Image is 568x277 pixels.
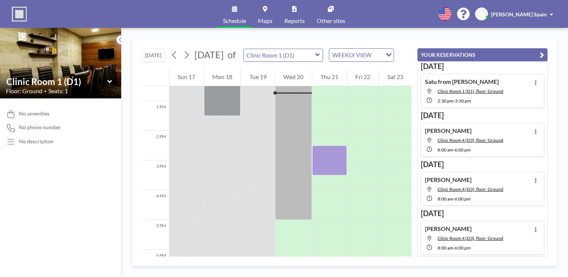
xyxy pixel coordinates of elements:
[142,190,169,220] div: 4 PM
[142,71,169,101] div: 12 PM
[347,68,379,86] div: Fri 22
[275,68,312,86] div: Wed 20
[438,235,503,241] span: Clinic Room 4 (D3), floor: Ground
[454,98,455,104] span: -
[491,11,547,17] span: [PERSON_NAME] Spain
[374,50,381,60] input: Search for option
[329,49,394,61] div: Search for option
[453,245,455,251] span: -
[455,245,471,251] span: 6:00 PM
[142,220,169,250] div: 5 PM
[142,49,165,62] button: [DATE]
[44,89,46,94] span: •
[317,18,345,24] span: Other sites
[438,186,503,192] span: Clinic Room 4 (D3), floor: Ground
[421,209,544,218] h3: [DATE]
[438,245,453,251] span: 8:00 AM
[455,147,471,153] span: 6:00 PM
[438,98,454,104] span: 2:30 PM
[421,62,544,71] h3: [DATE]
[19,138,54,145] div: No description
[48,87,68,95] span: Seats: 1
[425,176,472,183] h4: [PERSON_NAME]
[19,124,61,131] span: No phone number
[331,50,373,60] span: WEEKLY VIEW
[194,49,224,60] span: [DATE]
[455,196,471,202] span: 6:00 PM
[244,49,315,61] input: Clinic Room 1 (D1)
[142,160,169,190] div: 3 PM
[425,78,499,85] h4: Satu from [PERSON_NAME]
[453,147,455,153] span: -
[455,98,471,104] span: 3:30 PM
[142,131,169,160] div: 2 PM
[258,18,272,24] span: Maps
[284,18,305,24] span: Reports
[223,18,246,24] span: Schedule
[312,68,347,86] div: Thu 21
[12,7,27,22] img: organization-logo
[438,88,503,94] span: Clinic Room 1 (D1), floor: Ground
[6,76,107,87] input: Clinic Room 1 (D1)
[379,68,412,86] div: Sat 23
[438,147,453,153] span: 8:00 AM
[421,160,544,169] h3: [DATE]
[241,68,275,86] div: Tue 19
[170,68,204,86] div: Sun 17
[479,11,484,17] span: JS
[6,87,42,95] span: Floor: Ground
[425,127,472,134] h4: [PERSON_NAME]
[204,68,241,86] div: Mon 18
[425,225,472,232] h4: [PERSON_NAME]
[421,111,544,120] h3: [DATE]
[438,137,503,143] span: Clinic Room 4 (D3), floor: Ground
[438,196,453,202] span: 8:00 AM
[453,196,455,202] span: -
[417,48,548,61] button: YOUR RESERVATIONS
[142,101,169,131] div: 1 PM
[19,110,49,117] span: No amenities
[227,49,236,61] span: of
